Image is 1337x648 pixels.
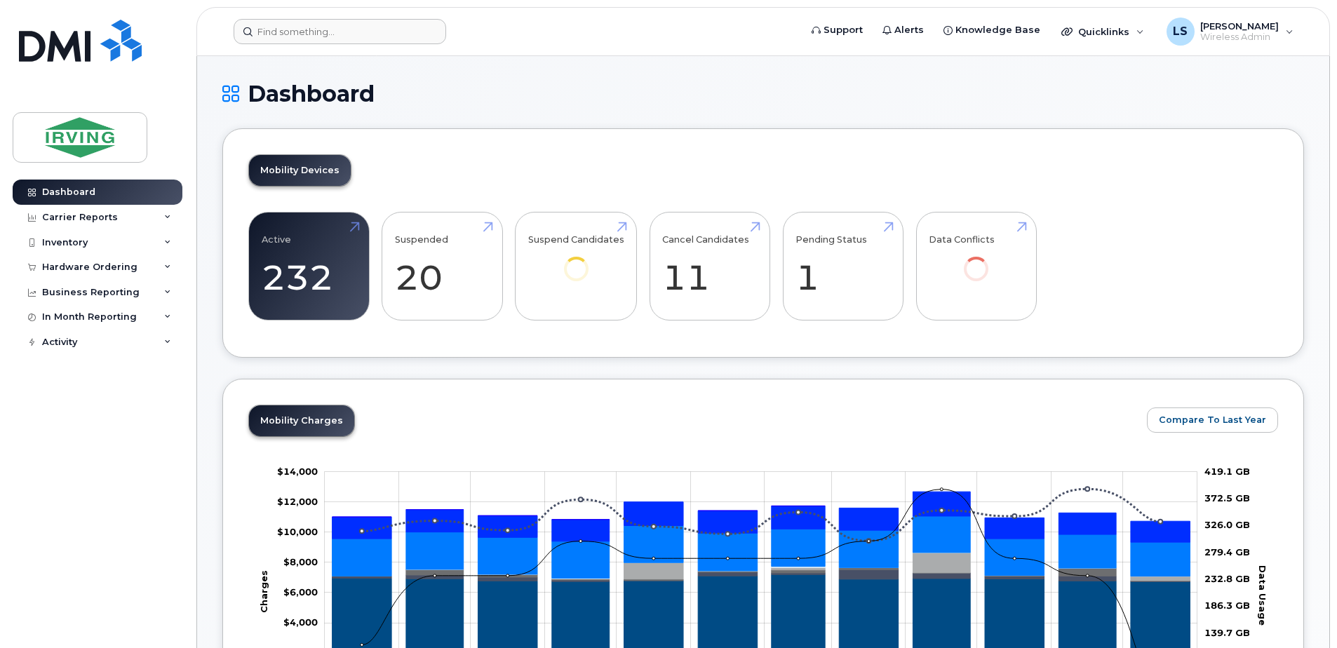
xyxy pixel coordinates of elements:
button: Compare To Last Year [1147,407,1278,433]
a: Active 232 [262,220,356,313]
g: Cancellation [332,553,1190,581]
g: HST [332,492,1190,543]
g: Roaming [332,570,1190,582]
a: Data Conflicts [929,220,1023,301]
a: Suspend Candidates [528,220,624,301]
a: Pending Status 1 [795,220,890,313]
g: $0 [277,496,318,507]
tspan: 372.5 GB [1204,492,1250,504]
tspan: $14,000 [277,466,318,477]
tspan: 139.7 GB [1204,627,1250,638]
tspan: Data Usage [1257,565,1268,626]
tspan: 186.3 GB [1204,600,1250,612]
g: $0 [277,466,318,477]
tspan: $8,000 [283,556,318,567]
tspan: 326.0 GB [1204,520,1250,531]
a: Cancel Candidates 11 [662,220,757,313]
tspan: $4,000 [283,617,318,628]
g: Features [332,516,1190,579]
g: $0 [277,526,318,537]
a: Mobility Devices [249,155,351,186]
g: $0 [283,556,318,567]
g: $0 [283,617,318,628]
a: Mobility Charges [249,405,354,436]
a: Suspended 20 [395,220,490,313]
tspan: $10,000 [277,526,318,537]
span: Compare To Last Year [1159,413,1266,426]
tspan: $6,000 [283,587,318,598]
tspan: $12,000 [277,496,318,507]
h1: Dashboard [222,81,1304,106]
tspan: 279.4 GB [1204,546,1250,558]
tspan: 419.1 GB [1204,466,1250,477]
g: $0 [283,587,318,598]
tspan: Charges [258,570,269,613]
tspan: 232.8 GB [1204,573,1250,584]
